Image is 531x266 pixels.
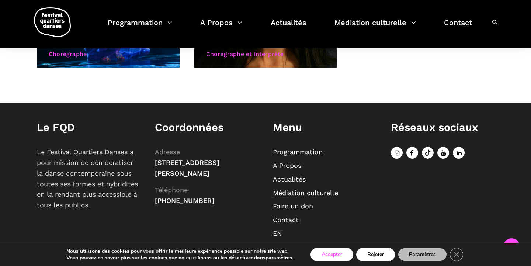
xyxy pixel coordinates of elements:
[206,49,325,59] div: Chorégraphe et interprète
[273,162,301,169] a: A Propos
[66,255,293,261] p: Vous pouvez en savoir plus sur les cookies que nous utilisons ou les désactiver dans .
[34,7,71,37] img: logo-fqd-med
[108,16,172,38] a: Programmation
[273,189,338,197] a: Médiation culturelle
[450,248,463,261] button: Close GDPR Cookie Banner
[273,202,313,210] a: Faire un don
[200,16,242,38] a: A Propos
[444,16,472,38] a: Contact
[310,248,353,261] button: Accepter
[356,248,395,261] button: Rejeter
[271,16,306,38] a: Actualités
[273,175,306,183] a: Actualités
[155,121,258,134] h1: Coordonnées
[273,216,299,224] a: Contact
[273,121,376,134] h1: Menu
[155,148,180,156] span: Adresse
[155,197,214,204] span: [PHONE_NUMBER]
[334,16,416,38] a: Médiation culturelle
[155,159,219,177] span: [STREET_ADDRESS][PERSON_NAME]
[66,248,293,255] p: Nous utilisons des cookies pour vous offrir la meilleure expérience possible sur notre site web.
[273,148,323,156] a: Programmation
[37,147,140,211] p: Le Festival Quartiers Danses a pour mission de démocratiser la danse contemporaine sous toutes se...
[265,255,292,261] button: paramètres
[391,121,494,134] h1: Réseaux sociaux
[37,121,140,134] h1: Le FQD
[155,186,188,194] span: Téléphone
[398,248,447,261] button: Paramètres
[273,229,282,237] a: EN
[49,49,168,59] div: Chorégraphe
